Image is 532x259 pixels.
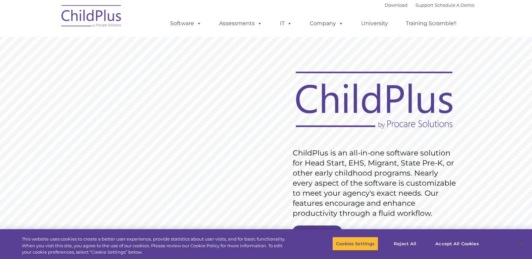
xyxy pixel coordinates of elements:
a: Get Started [292,225,342,239]
button: Close [514,236,529,251]
a: Training Scramble!! [399,17,463,30]
img: ChildPlus by Procare Solutions [58,0,125,34]
rs-layer: ChildPlus is an all-in-one software solution for Head Start, EHS, Migrant, State Pre-K, or other ... [293,148,459,218]
a: Download [385,2,407,8]
button: Cookies Settings [332,237,378,251]
font: | [385,2,474,8]
a: Assessments [212,17,269,30]
div: This website uses cookies to create a better user experience, provide statistics about user visit... [22,236,293,256]
a: Company [303,17,350,30]
a: Software [163,17,208,30]
a: Support [416,2,433,8]
a: IT [273,17,299,30]
button: Reject All [384,237,426,251]
a: University [354,17,395,30]
button: Accept All Cookies [432,237,482,251]
a: Schedule A Demo [435,2,474,8]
